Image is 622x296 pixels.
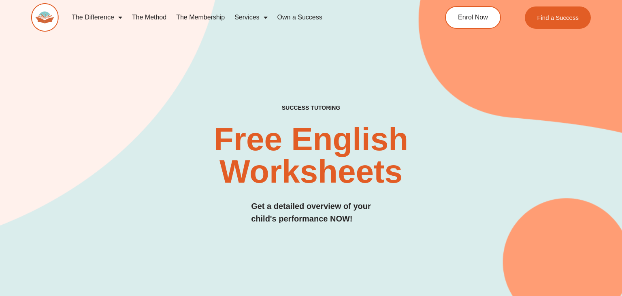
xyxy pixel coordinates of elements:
a: The Method [127,8,171,27]
iframe: Chat Widget [582,257,622,296]
h4: SUCCESS TUTORING​ [228,104,394,111]
nav: Menu [67,8,413,27]
a: Enrol Now [445,6,501,29]
a: Find a Success [525,6,591,29]
a: The Difference [67,8,127,27]
span: Enrol Now [458,14,488,21]
h2: Free English Worksheets​ [126,123,496,188]
h3: Get a detailed overview of your child's performance NOW! [251,200,371,225]
span: Find a Success [537,15,579,21]
a: Services [230,8,272,27]
a: The Membership [171,8,230,27]
a: Own a Success [273,8,327,27]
